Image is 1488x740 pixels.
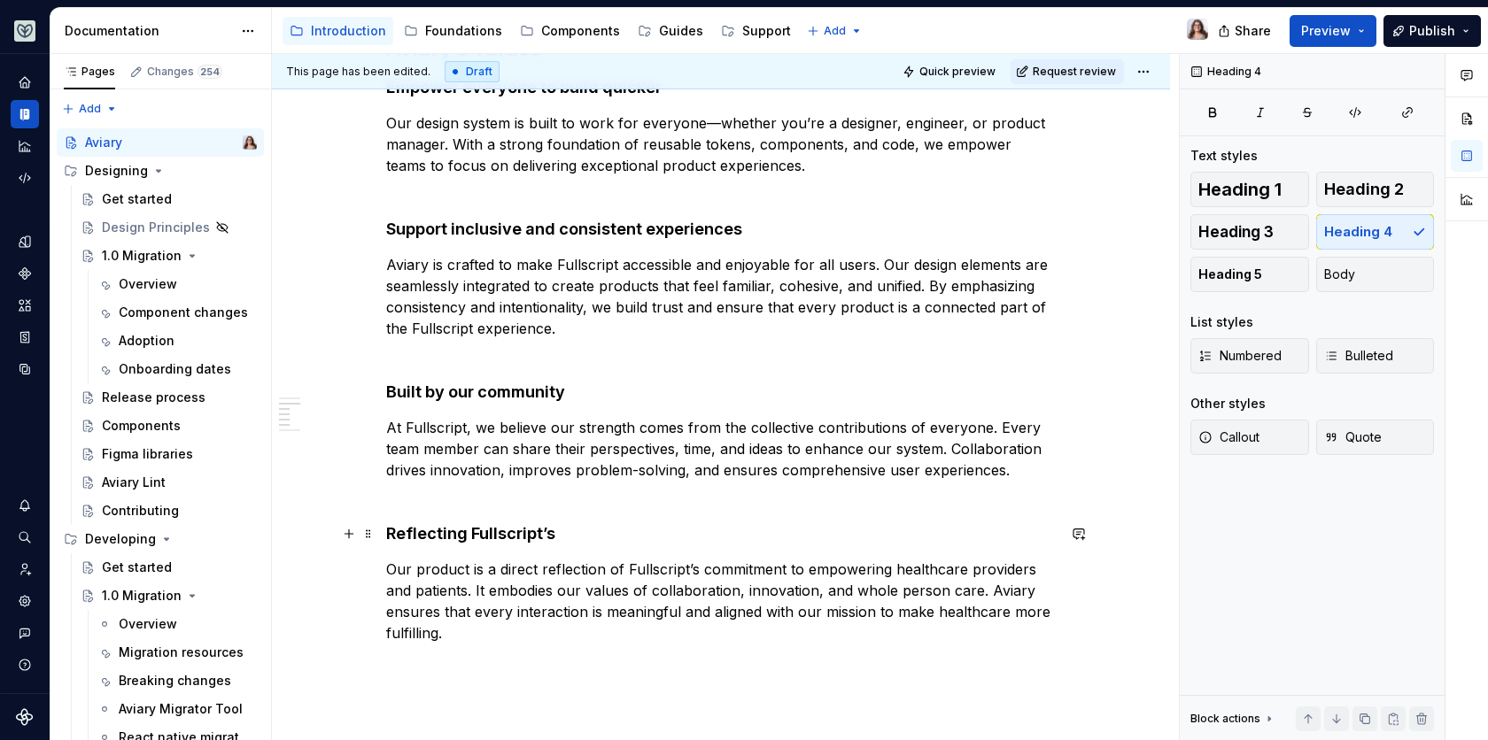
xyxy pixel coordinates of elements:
a: Overview [90,270,264,298]
div: Aviary [85,134,122,151]
div: Adoption [119,332,174,350]
button: Heading 3 [1190,214,1309,250]
span: Numbered [1198,347,1282,365]
svg: Supernova Logo [16,708,34,726]
div: Designing [85,162,148,180]
div: Changes [147,65,222,79]
div: Documentation [65,22,232,40]
span: Heading 5 [1198,266,1262,283]
p: At Fullscript, we believe our strength comes from the collective contributions of everyone. Every... [386,417,1056,502]
p: Aviary is crafted to make Fullscript accessible and enjoyable for all users. Our design elements ... [386,254,1056,360]
p: Our design system is built to work for everyone—whether you’re a designer, engineer, or product m... [386,112,1056,197]
div: Components [541,22,620,40]
div: Guides [659,22,703,40]
button: Share [1209,15,1283,47]
div: Figma libraries [102,445,193,463]
a: Release process [74,383,264,412]
span: Add [79,102,101,116]
a: Foundations [397,17,509,45]
div: Aviary Lint [102,474,166,491]
div: Overview [119,275,177,293]
div: Text styles [1190,147,1258,165]
span: Heading 1 [1198,181,1282,198]
a: Aviary Lint [74,468,264,497]
button: Heading 2 [1316,172,1435,207]
div: Component changes [119,304,248,321]
span: Add [824,24,846,38]
div: Breaking changes [119,672,231,690]
div: Search ⌘K [11,523,39,551]
div: Page tree [283,13,798,49]
a: 1.0 Migration [74,242,264,270]
a: Components [74,412,264,440]
img: Brittany Hogg [243,135,257,150]
span: This page has been edited. [286,65,430,79]
a: Assets [11,291,39,320]
a: AviaryBrittany Hogg [57,128,264,157]
a: Support [714,17,798,45]
a: Documentation [11,100,39,128]
a: Adoption [90,327,264,355]
a: Aviary Migrator Tool [90,695,264,723]
button: Heading 1 [1190,172,1309,207]
button: Contact support [11,619,39,647]
button: Numbered [1190,338,1309,374]
a: Design tokens [11,227,39,256]
div: Designing [57,157,264,185]
a: Components [513,17,627,45]
h4: Built by our community [386,382,1056,403]
a: Storybook stories [11,323,39,351]
span: Bulleted [1324,347,1393,365]
div: Developing [85,530,156,548]
div: Aviary Migrator Tool [119,700,243,718]
div: Developing [57,525,264,553]
button: Notifications [11,491,39,520]
a: Code automation [11,164,39,192]
div: Block actions [1190,706,1276,731]
div: Onboarding dates [119,360,231,378]
span: Preview [1301,22,1351,40]
div: Introduction [311,22,386,40]
a: Settings [11,587,39,615]
div: Get started [102,559,172,576]
h4: Support inclusive and consistent experiences [386,219,1056,240]
button: Bulleted [1316,338,1435,374]
h4: Reflecting Fullscript’s [386,523,1056,544]
a: Design Principles [74,213,264,242]
a: Component changes [90,298,264,327]
button: Add [57,96,123,121]
a: Overview [90,610,264,638]
span: Heading 3 [1198,223,1274,241]
div: Draft [445,61,500,82]
div: Other styles [1190,395,1266,412]
img: 256e2c79-9abd-4d59-8978-03feab5a3943.png [14,20,35,42]
a: Introduction [283,17,393,45]
p: Our product is a direct reflection of Fullscript’s commitment to empowering healthcare providers ... [386,559,1056,644]
a: Analytics [11,132,39,160]
div: Overview [119,615,177,633]
a: Guides [631,17,710,45]
div: Get started [102,190,172,208]
div: Release process [102,389,205,406]
span: 254 [198,65,222,79]
span: Quote [1324,428,1382,446]
a: Home [11,68,39,96]
button: Publish [1383,15,1481,47]
button: Quick preview [897,59,1004,84]
div: Design Principles [102,219,210,236]
div: Support [742,22,791,40]
a: Get started [74,553,264,582]
a: Invite team [11,555,39,583]
a: Data sources [11,355,39,383]
button: Heading 5 [1190,257,1309,292]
